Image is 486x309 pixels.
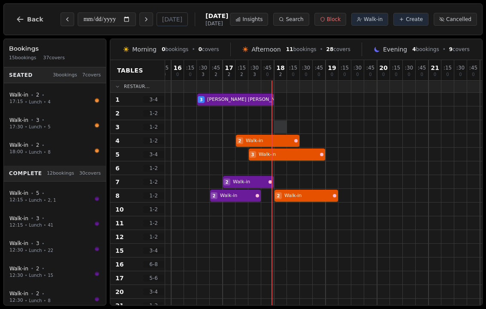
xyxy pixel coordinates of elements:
span: Restaur... [124,83,150,90]
span: • [44,297,46,304]
span: • [42,215,45,221]
span: 15 bookings [9,55,36,62]
span: • [44,222,46,228]
button: Walk-in •2•12:30•Lunch•15 [4,261,106,284]
span: 0 [459,73,462,77]
span: • [44,124,46,130]
button: Cancelled [434,13,477,26]
span: Walk-in [220,192,254,200]
span: 2 [228,73,230,77]
span: Walk-in [9,117,28,124]
span: Walk-in [9,142,28,148]
span: Cancelled [446,16,471,23]
span: : 45 [212,65,220,70]
span: 18 [276,65,284,71]
span: • [31,291,33,297]
span: 0 [472,73,474,77]
span: • [31,142,33,148]
span: Lunch [29,297,42,304]
span: 1 [115,95,120,104]
span: Complete [9,170,42,177]
span: 1 - 2 [143,206,164,213]
span: 3 [36,215,39,222]
span: 2 [36,265,39,272]
span: 37 covers [43,55,65,62]
span: Insights [242,16,263,23]
span: 3 [36,240,39,247]
span: Lunch [29,99,42,105]
span: 15 [115,246,124,255]
span: 0 [292,73,294,77]
span: : 45 [469,65,477,70]
span: • [31,240,33,247]
span: • [42,142,45,148]
span: : 30 [353,65,362,70]
span: 17:15 [9,98,23,106]
span: • [443,46,446,53]
span: 1 - 2 [143,302,164,309]
button: Block [314,13,346,26]
span: • [31,265,33,272]
span: 17 [115,274,124,282]
span: Walk-in [364,16,383,23]
button: Walk-in •3•12:30•Lunch•22 [4,235,106,259]
span: • [44,247,46,254]
span: : 45 [418,65,426,70]
span: Walk-in [233,179,267,186]
span: 12:15 [9,222,23,229]
span: Walk-in [284,192,331,200]
span: Walk-in [9,265,28,272]
span: 15 [48,272,53,279]
span: Lunch [29,124,42,130]
span: Walk-in [9,91,28,98]
span: 4 [48,99,50,105]
span: : 15 [444,65,452,70]
span: [PERSON_NAME] [PERSON_NAME] [207,96,287,103]
span: 12:30 [9,247,23,254]
span: 5 [36,190,39,197]
span: Walk-in [9,190,28,197]
span: Block [327,16,341,23]
span: 2 [279,73,282,77]
span: 12:15 [9,197,23,204]
span: Lunch [29,247,42,254]
span: Lunch [29,222,42,228]
span: Walk-in [246,137,293,145]
span: 30 covers [79,170,101,177]
span: 9 [449,46,453,52]
span: 11 [115,219,124,227]
span: 2, 1 [48,197,56,203]
span: [DATE] [205,12,228,20]
span: 20 [379,65,387,71]
span: 3 [202,73,204,77]
span: 0 [331,73,333,77]
span: • [25,297,27,304]
h3: Bookings [9,44,101,53]
span: 3 [36,117,39,124]
span: 1 - 2 [143,220,164,227]
span: : 30 [405,65,413,70]
span: : 45 [315,65,323,70]
span: 18:00 [9,148,23,156]
span: 2 [277,193,280,199]
button: Back [9,9,50,30]
span: 3 - 4 [143,247,164,254]
span: 0 [162,46,165,52]
button: Walk-in •2•18:00•Lunch•8 [4,137,106,161]
span: • [44,197,46,203]
span: 0 [420,73,423,77]
button: Walk-in •3•12:15•Lunch•41 [4,210,106,234]
span: : 30 [456,65,465,70]
span: 0 [369,73,371,77]
span: 2 [36,142,39,148]
span: 1 - 2 [143,137,164,144]
span: Walk-in [259,151,318,158]
span: 16 [115,260,124,269]
span: 3 bookings [53,72,77,79]
span: • [25,149,27,155]
span: • [44,99,46,105]
span: 8 [115,191,120,200]
span: 0 [356,73,359,77]
button: Walk-in •3•17:30•Lunch•5 [4,112,106,136]
span: 5 [115,150,120,159]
